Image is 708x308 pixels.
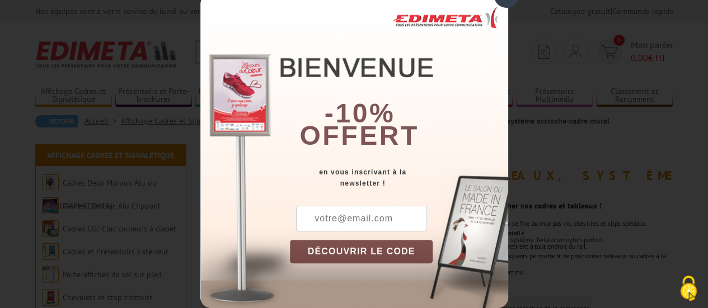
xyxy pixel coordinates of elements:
font: offert [299,121,419,150]
button: DÉCOUVRIR LE CODE [290,240,433,263]
img: Cookies (fenêtre modale) [674,274,702,302]
b: -10% [325,98,395,128]
button: Cookies (fenêtre modale) [669,270,708,308]
input: votre@email.com [296,206,427,231]
div: en vous inscrivant à la newsletter ! [290,167,508,189]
